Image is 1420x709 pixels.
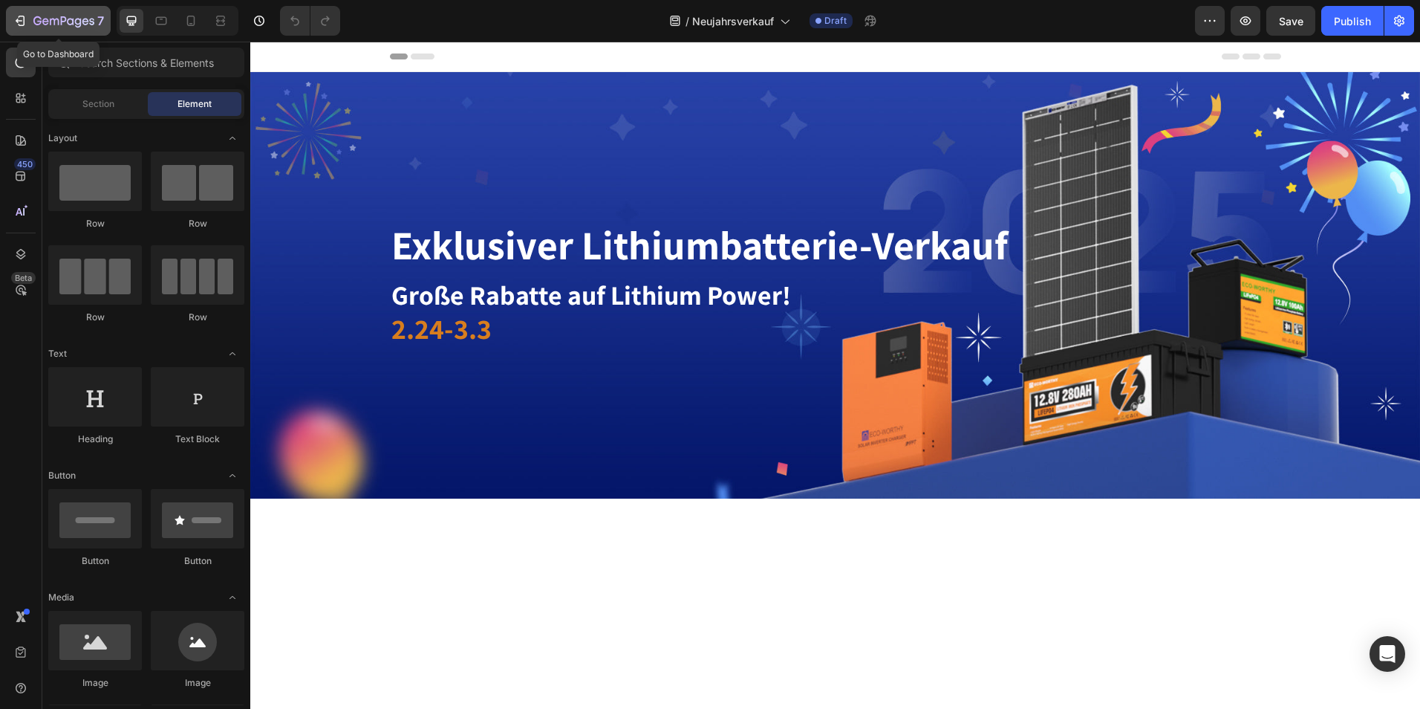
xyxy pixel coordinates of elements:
[151,217,244,230] div: Row
[14,158,36,170] div: 450
[48,132,77,145] span: Layout
[824,14,847,27] span: Draft
[221,586,244,609] span: Toggle open
[151,554,244,568] div: Button
[280,6,340,36] div: Undo/Redo
[1369,636,1405,672] div: Open Intercom Messenger
[1266,6,1315,36] button: Save
[48,676,142,690] div: Image
[11,272,36,284] div: Beta
[692,13,774,29] span: Neujahrsverkauf
[48,311,142,324] div: Row
[151,676,244,690] div: Image
[48,591,74,604] span: Media
[82,97,114,111] span: Section
[221,342,244,366] span: Toggle open
[48,469,76,482] span: Button
[48,433,142,446] div: Heading
[48,347,67,360] span: Text
[685,13,689,29] span: /
[1279,15,1303,27] span: Save
[221,126,244,150] span: Toggle open
[221,464,244,488] span: Toggle open
[6,6,111,36] button: 7
[1321,6,1384,36] button: Publish
[48,554,142,568] div: Button
[177,97,212,111] span: Element
[97,12,104,30] p: 7
[1334,13,1371,29] div: Publish
[151,433,244,446] div: Text Block
[48,217,142,230] div: Row
[250,42,1420,709] iframe: Design area
[48,48,244,77] input: Search Sections & Elements
[151,311,244,324] div: Row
